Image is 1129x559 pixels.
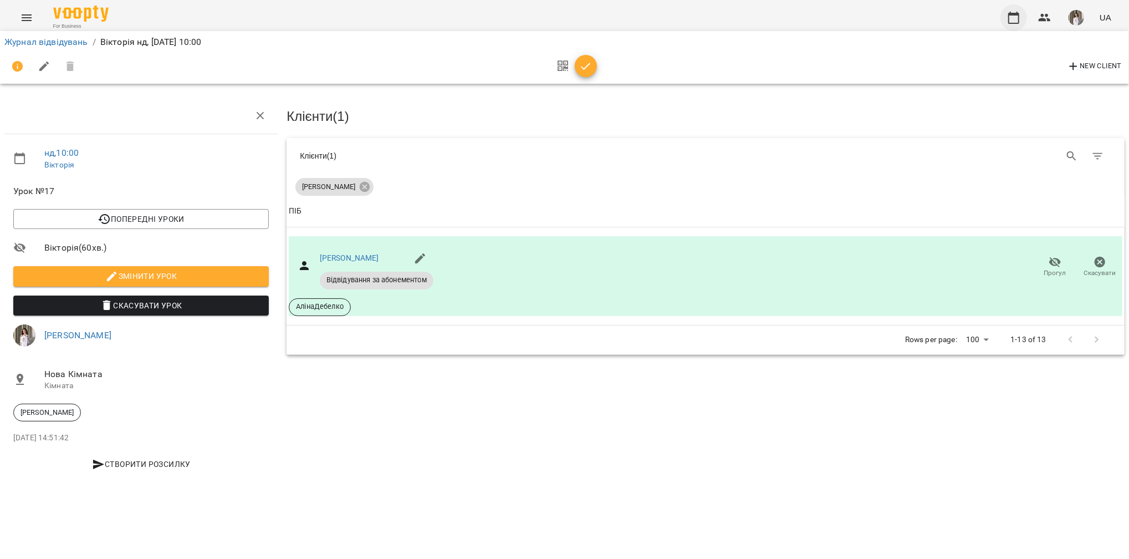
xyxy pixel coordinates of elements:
[1095,7,1116,28] button: UA
[44,368,269,381] span: Нова Кімната
[53,6,109,22] img: Voopty Logo
[44,241,269,255] span: Вікторія ( 60 хв. )
[13,185,269,198] span: Урок №17
[289,205,302,218] div: ПІБ
[22,299,260,312] span: Скасувати Урок
[13,209,269,229] button: Попередні уроки
[295,178,374,196] div: [PERSON_NAME]
[1044,268,1066,278] span: Прогул
[22,270,260,283] span: Змінити урок
[289,205,1122,218] span: ПІБ
[295,182,362,192] span: [PERSON_NAME]
[1069,10,1084,26] img: 364895220a4789552a8225db6642e1db.jpeg
[13,404,81,421] div: [PERSON_NAME]
[1067,60,1122,73] span: New Client
[44,160,74,169] a: Вікторія
[1033,252,1077,283] button: Прогул
[13,4,40,31] button: Menu
[53,23,109,30] span: For Business
[287,138,1125,174] div: Table Toolbar
[300,150,697,161] div: Клієнти ( 1 )
[4,37,88,47] a: Журнал відвідувань
[13,296,269,316] button: Скасувати Урок
[289,302,350,312] span: АлінаДебелко
[13,454,269,474] button: Створити розсилку
[44,148,79,158] a: нд , 10:00
[289,205,302,218] div: Sort
[1100,12,1111,23] span: UA
[1064,58,1125,75] button: New Client
[1084,268,1116,278] span: Скасувати
[287,109,1125,124] h3: Клієнти ( 1 )
[1077,252,1122,283] button: Скасувати
[4,35,1125,49] nav: breadcrumb
[93,35,96,49] li: /
[1059,143,1085,170] button: Search
[18,458,264,471] span: Створити розсилку
[905,334,957,345] p: Rows per page:
[13,433,269,444] p: [DATE] 14:51:42
[14,408,80,418] span: [PERSON_NAME]
[100,35,202,49] p: Вікторія нд, [DATE] 10:00
[44,380,269,392] p: Кімната
[44,330,111,341] a: [PERSON_NAME]
[1010,334,1046,345] p: 1-13 of 13
[1085,143,1111,170] button: Фільтр
[13,324,35,347] img: 364895220a4789552a8225db6642e1db.jpeg
[22,212,260,226] span: Попередні уроки
[320,253,379,262] a: [PERSON_NAME]
[962,332,993,348] div: 100
[13,266,269,286] button: Змінити урок
[320,275,433,285] span: Відвідування за абонементом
